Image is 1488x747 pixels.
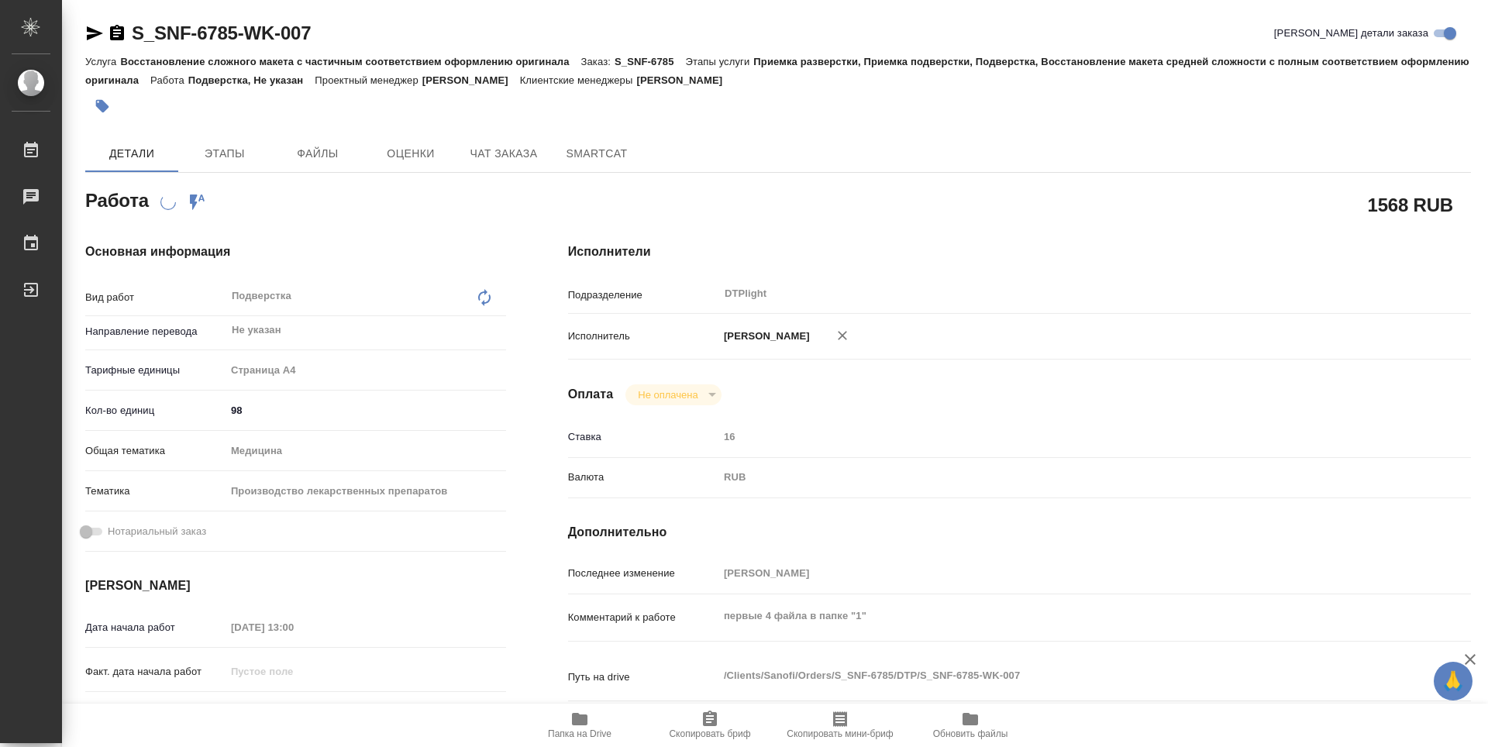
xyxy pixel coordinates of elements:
h4: Оплата [568,385,614,404]
p: Валюта [568,470,718,485]
p: [PERSON_NAME] [718,329,810,344]
button: Скопировать мини-бриф [775,704,905,747]
button: Скопировать бриф [645,704,775,747]
div: Страница А4 [226,357,506,384]
p: Ставка [568,429,718,445]
button: Скопировать ссылку для ЯМессенджера [85,24,104,43]
p: Дата начала работ [85,620,226,635]
button: 🙏 [1434,662,1472,701]
span: Нотариальный заказ [108,524,206,539]
p: Кол-во единиц [85,403,226,418]
input: Пустое поле [718,425,1396,448]
h4: [PERSON_NAME] [85,577,506,595]
p: Вид работ [85,290,226,305]
p: Тематика [85,484,226,499]
span: [PERSON_NAME] детали заказа [1274,26,1428,41]
textarea: первые 4 файла в папке "1" [718,603,1396,629]
button: Скопировать ссылку [108,24,126,43]
p: Этапы услуги [686,56,754,67]
div: Медицина [226,438,506,464]
input: Пустое поле [226,660,361,683]
p: Приемка разверстки, Приемка подверстки, Подверстка, Восстановление макета средней сложности с пол... [85,56,1469,86]
p: Восстановление сложного макета с частичным соответствием оформлению оригинала [120,56,580,67]
input: Пустое поле [718,562,1396,584]
input: Пустое поле [226,616,361,639]
input: ✎ Введи что-нибудь [226,399,506,422]
h4: Дополнительно [568,523,1471,542]
span: Папка на Drive [548,728,611,739]
h4: Исполнители [568,243,1471,261]
p: Работа [150,74,188,86]
p: Общая тематика [85,443,226,459]
p: Проектный менеджер [315,74,422,86]
p: Направление перевода [85,324,226,339]
span: Файлы [281,144,355,164]
button: Обновить файлы [905,704,1035,747]
button: Папка на Drive [515,704,645,747]
span: Чат заказа [467,144,541,164]
span: Скопировать бриф [669,728,750,739]
p: S_SNF-6785 [615,56,686,67]
p: Заказ: [581,56,615,67]
input: Пустое поле [226,701,361,723]
div: RUB [718,464,1396,491]
p: Комментарий к работе [568,610,718,625]
textarea: /Clients/Sanofi/Orders/S_SNF-6785/DTP/S_SNF-6785-WK-007 [718,663,1396,689]
button: Удалить исполнителя [825,318,859,353]
button: Не оплачена [633,388,702,401]
div: Не оплачена [625,384,721,405]
button: Добавить тэг [85,89,119,123]
p: Факт. дата начала работ [85,664,226,680]
span: Обновить файлы [933,728,1008,739]
p: Последнее изменение [568,566,718,581]
p: Подверстка, Не указан [188,74,315,86]
span: SmartCat [560,144,634,164]
p: Услуга [85,56,120,67]
p: [PERSON_NAME] [636,74,734,86]
p: Исполнитель [568,329,718,344]
p: Путь на drive [568,670,718,685]
a: S_SNF-6785-WK-007 [132,22,311,43]
h2: Работа [85,185,149,213]
span: Скопировать мини-бриф [787,728,893,739]
p: Тарифные единицы [85,363,226,378]
h2: 1568 RUB [1368,191,1453,218]
span: 🙏 [1440,665,1466,697]
span: Детали [95,144,169,164]
div: Производство лекарственных препаратов [226,478,506,504]
p: [PERSON_NAME] [422,74,520,86]
span: Оценки [374,144,448,164]
p: Подразделение [568,287,718,303]
h4: Основная информация [85,243,506,261]
span: Этапы [188,144,262,164]
p: Клиентские менеджеры [520,74,637,86]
